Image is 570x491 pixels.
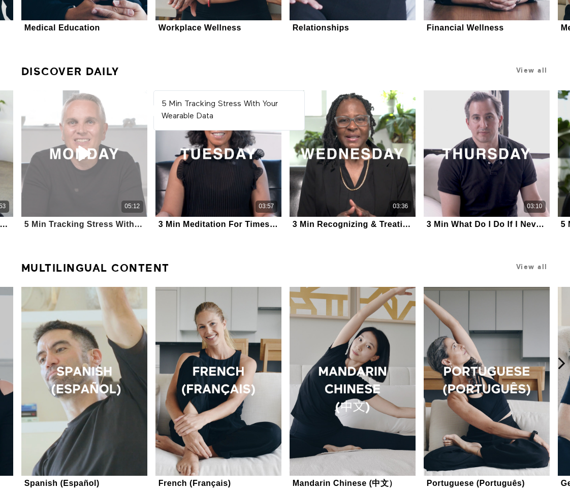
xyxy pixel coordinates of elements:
[155,287,281,489] a: French (Français)French (Français)
[21,287,147,489] a: Spanish (Español)Spanish (Español)
[427,23,504,32] div: Financial Wellness
[159,478,231,488] div: French (Français)
[427,219,547,229] div: 3 Min What Do I Do If I Never Feel Awake?
[527,202,542,211] div: 03:10
[124,202,140,211] div: 05:12
[516,67,548,74] a: View all
[21,90,147,230] a: 5 Min Tracking Stress With Your Wearable Data05:125 Min Tracking Stress With Your Wearable Data
[159,23,241,32] div: Workplace Wellness
[293,219,413,229] div: 3 Min Recognizing & Treating Compassion Fatigue
[290,287,416,489] a: Mandarin Chinese (中文）Mandarin Chinese (中文）
[424,90,550,230] a: 3 Min What Do I Do If I Never Feel Awake?03:103 Min What Do I Do If I Never Feel Awake?
[159,219,278,229] div: 3 Min Meditation For Times Of Change
[290,90,416,230] a: 3 Min Recognizing & Treating Compassion Fatigue03:363 Min Recognizing & Treating Compassion Fatigue
[259,202,274,211] div: 03:57
[393,202,408,211] div: 03:36
[24,478,100,488] div: Spanish (Español)
[516,263,548,271] a: View all
[21,257,170,279] a: Multilingual Content
[155,90,281,230] a: 3 Min Meditation For Times Of Change03:573 Min Meditation For Times Of Change
[424,287,550,489] a: Portuguese (Português)Portuguese (Português)
[427,478,525,488] div: Portuguese (Português)
[24,23,100,32] div: Medical Education
[293,23,349,32] div: Relationships
[162,100,278,120] strong: 5 Min Tracking Stress With Your Wearable Data
[293,478,397,488] div: Mandarin Chinese (中文）
[21,61,119,82] a: Discover Daily
[24,219,144,229] div: 5 Min Tracking Stress With Your Wearable Data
